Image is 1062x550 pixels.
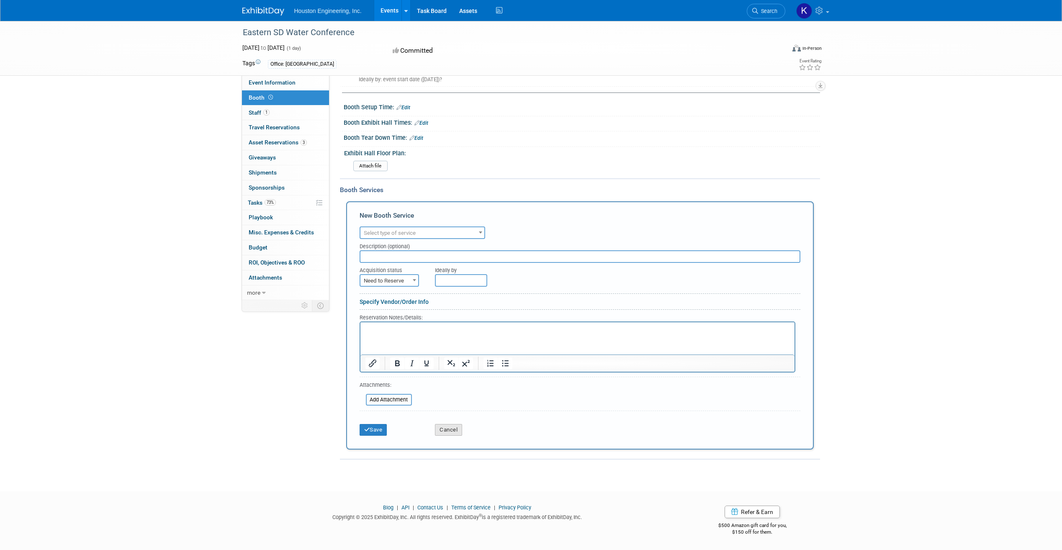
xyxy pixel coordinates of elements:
button: Bullet list [498,357,512,369]
img: ExhibitDay [242,7,284,15]
a: more [242,285,329,300]
span: Tasks [248,199,276,206]
div: Description (optional) [360,239,800,250]
div: Committed [390,44,575,58]
div: Exhibit Hall Floor Plan: [344,147,816,157]
a: Staff1 [242,105,329,120]
span: 3 [301,139,307,146]
a: ROI, Objectives & ROO [242,255,329,270]
span: Need to Reserve [360,274,419,287]
td: Tags [242,59,260,69]
a: Misc. Expenses & Credits [242,225,329,240]
button: Bold [390,357,404,369]
div: Event Rating [799,59,821,63]
a: Terms of Service [451,504,491,511]
a: Event Information [242,75,329,90]
a: Booth [242,90,329,105]
iframe: Rich Text Area [360,322,795,355]
button: Numbered list [483,357,498,369]
div: Event Format [736,44,822,56]
span: 1 [263,109,270,116]
span: Houston Engineering, Inc. [294,8,362,14]
button: Italic [405,357,419,369]
span: Budget [249,244,267,251]
span: Playbook [249,214,273,221]
a: Tasks73% [242,195,329,210]
div: Booth Exhibit Hall Times: [344,116,820,127]
span: Travel Reservations [249,124,300,131]
a: Specify Vendor/Order Info [360,298,429,305]
span: | [411,504,416,511]
a: Shipments [242,165,329,180]
a: Edit [414,120,428,126]
a: Edit [396,105,410,111]
div: Acquisition status [360,263,423,274]
a: Privacy Policy [499,504,531,511]
span: more [247,289,260,296]
div: $500 Amazon gift card for you, [685,517,820,536]
a: Blog [383,504,393,511]
div: Office: [GEOGRAPHIC_DATA] [268,60,337,69]
div: Booth Services [340,185,820,195]
span: Misc. Expenses & Credits [249,229,314,236]
div: Booth Setup Time: [344,101,820,112]
div: Copyright © 2025 ExhibitDay, Inc. All rights reserved. ExhibitDay is a registered trademark of Ex... [242,511,673,521]
img: Format-Inperson.png [792,45,801,51]
span: Event Information [249,79,296,86]
div: Ideally by: event start date ([DATE])? [352,76,814,83]
a: Playbook [242,210,329,225]
div: Ideally by [435,263,762,274]
button: Insert/edit link [365,357,380,369]
span: [DATE] [DATE] [242,44,285,51]
span: Staff [249,109,270,116]
div: Attachments: [360,381,412,391]
span: Sponsorships [249,184,285,191]
span: Giveaways [249,154,276,161]
a: Attachments [242,270,329,285]
button: Cancel [435,424,462,436]
span: (1 day) [286,46,301,51]
div: Reservation Notes/Details: [360,313,795,321]
span: Select type of service [364,230,416,236]
span: Asset Reservations [249,139,307,146]
span: | [492,504,497,511]
span: to [260,44,267,51]
button: Underline [419,357,434,369]
button: Save [360,424,387,436]
span: Booth not reserved yet [267,94,275,100]
span: Shipments [249,169,277,176]
span: 73% [265,199,276,206]
a: Edit [409,135,423,141]
span: Booth [249,94,275,101]
a: Travel Reservations [242,120,329,135]
td: Toggle Event Tabs [312,300,329,311]
a: Search [747,4,785,18]
td: Personalize Event Tab Strip [298,300,312,311]
span: Need to Reserve [360,275,418,287]
a: Sponsorships [242,180,329,195]
div: $150 off for them. [685,529,820,536]
a: Contact Us [417,504,443,511]
div: Booth Tear Down Time: [344,131,820,142]
div: In-Person [802,45,822,51]
img: Kyle Werning [796,3,812,19]
a: Refer & Earn [725,506,780,518]
button: Superscript [459,357,473,369]
a: Asset Reservations3 [242,135,329,150]
a: Giveaways [242,150,329,165]
a: API [401,504,409,511]
span: | [445,504,450,511]
span: | [395,504,400,511]
span: Search [758,8,777,14]
div: Eastern SD Water Conference [240,25,773,40]
a: Budget [242,240,329,255]
div: New Booth Service [360,211,800,224]
sup: ® [479,513,482,518]
button: Subscript [444,357,458,369]
span: Attachments [249,274,282,281]
span: ROI, Objectives & ROO [249,259,305,266]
